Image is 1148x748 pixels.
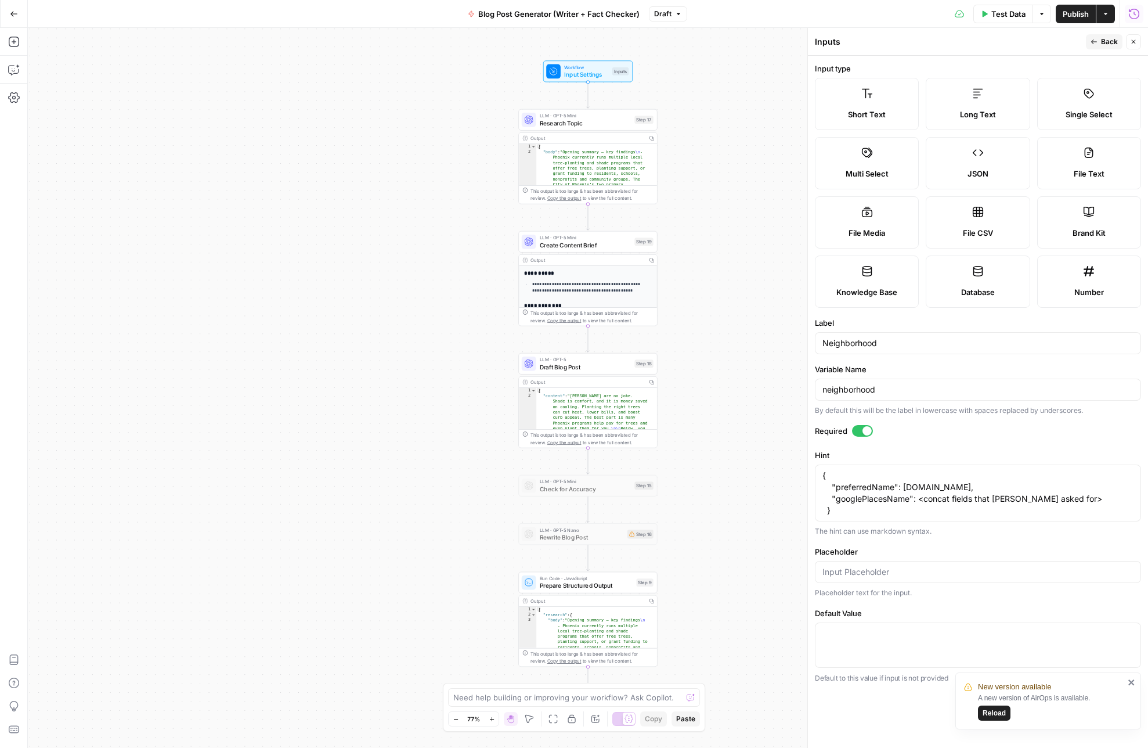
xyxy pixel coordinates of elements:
div: 2 [519,612,536,617]
div: This output is too large & has been abbreviated for review. to view the full content. [530,188,654,202]
button: Reload [978,706,1010,721]
g: Edge from step_9 to end [587,667,590,693]
span: Brand Kit [1073,227,1106,239]
span: Number [1074,286,1104,298]
label: Label [815,317,1141,329]
span: Reload [983,708,1006,718]
div: LLM · GPT-5 MiniResearch TopicStep 17Output{ "body":"Opening summary — key findings\n- Phoenix cu... [518,109,657,204]
span: Database [961,286,995,298]
div: Run Code · JavaScriptPrepare Structured OutputStep 9Output{ "research":{ "body":"Opening summary ... [518,572,657,667]
div: The hint can use markdown syntax. [815,526,1141,537]
div: Step 9 [636,578,653,587]
div: Inputs [815,36,1082,48]
span: Short Text [848,109,886,120]
div: LLM · GPT-5 NanoRewrite Blog PostStep 16 [518,523,657,545]
span: Toggle code folding, rows 1 through 3 [531,144,536,149]
button: Publish [1056,5,1096,23]
div: LLM · GPT-5 MiniCheck for AccuracyStep 15 [518,475,657,497]
g: Edge from step_15 to step_16 [587,497,590,523]
g: Edge from step_19 to step_18 [587,326,590,352]
input: Input Label [822,337,1133,349]
span: File CSV [963,227,993,239]
div: LLM · GPT-5Draft Blog PostStep 18Output{ "content":"[PERSON_NAME] are no joke. Shade is comfort, ... [518,353,657,448]
g: Edge from step_16 to step_9 [587,545,590,571]
label: Required [815,425,1141,437]
button: Copy [640,711,667,727]
span: Rewrite Blog Post [540,533,624,541]
g: Edge from step_18 to step_15 [587,448,590,474]
div: 1 [519,388,536,393]
span: Long Text [960,109,996,120]
span: Prepare Structured Output [540,581,633,590]
span: Multi Select [846,168,889,179]
button: Test Data [973,5,1033,23]
span: Draft [654,9,672,19]
div: A new version of AirOps is available. [978,693,1124,721]
span: Workflow [564,64,608,71]
textarea: { "preferredName": [DOMAIN_NAME], "googlePlacesName": <concat fields that [PERSON_NAME] asked for> } [822,470,1133,516]
div: Step 17 [634,116,653,124]
div: Output [530,257,644,264]
span: LLM · GPT-5 Mini [540,234,631,241]
div: Output [530,598,644,605]
label: Default Value [815,607,1141,619]
div: WorkflowInput SettingsInputs [518,60,657,82]
button: Paste [672,711,700,727]
span: Toggle code folding, rows 1 through 5 [531,607,536,612]
span: LLM · GPT-5 Mini [540,112,631,119]
span: Paste [676,714,695,724]
g: Edge from step_17 to step_19 [587,204,590,230]
button: close [1128,678,1136,687]
g: Edge from start to step_17 [587,82,590,108]
span: Publish [1063,8,1089,20]
span: Blog Post Generator (Writer + Fact Checker) [478,8,640,20]
span: LLM · GPT-5 Mini [540,478,631,485]
label: Placeholder [815,546,1141,558]
span: Test Data [991,8,1026,20]
span: LLM · GPT-5 [540,356,631,363]
span: 77% [467,714,480,724]
div: Step 19 [634,238,653,246]
div: By default this will be the label in lowercase with spaces replaced by underscores. [815,405,1141,416]
span: New version available [978,681,1051,693]
div: Inputs [612,67,629,75]
div: Output [530,135,644,142]
div: Step 15 [634,481,653,490]
span: Create Content Brief [540,240,631,249]
div: Output [530,379,644,386]
label: Hint [815,449,1141,461]
span: Check for Accuracy [540,484,631,493]
span: Copy the output [547,318,582,323]
button: Blog Post Generator (Writer + Fact Checker) [461,5,647,23]
button: Draft [649,6,687,21]
label: Input type [815,63,1141,74]
span: LLM · GPT-5 Nano [540,527,624,534]
div: Placeholder text for the input. [815,588,1141,598]
span: Draft Blog Post [540,362,631,371]
span: File Media [849,227,885,239]
input: Input Placeholder [822,566,1133,578]
div: This output is too large & has been abbreviated for review. to view the full content. [530,650,654,665]
span: Copy the output [547,196,582,201]
div: 1 [519,144,536,149]
span: JSON [968,168,988,179]
span: Knowledge Base [836,286,897,298]
p: Default to this value if input is not provided [815,673,1141,684]
span: Toggle code folding, rows 2 through 4 [531,612,536,617]
div: Step 16 [627,530,654,538]
span: Copy [645,714,662,724]
div: This output is too large & has been abbreviated for review. to view the full content. [530,310,654,324]
input: neighborhood [822,384,1133,395]
div: This output is too large & has been abbreviated for review. to view the full content. [530,431,654,446]
span: Single Select [1066,109,1113,120]
span: Input Settings [564,70,608,79]
div: Step 18 [634,359,653,368]
span: File Text [1074,168,1104,179]
label: Variable Name [815,364,1141,375]
span: Research Topic [540,118,631,127]
div: 1 [519,607,536,612]
span: Copy the output [547,440,582,445]
span: Toggle code folding, rows 1 through 3 [531,388,536,393]
span: Run Code · JavaScript [540,575,633,582]
span: Copy the output [547,659,582,664]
